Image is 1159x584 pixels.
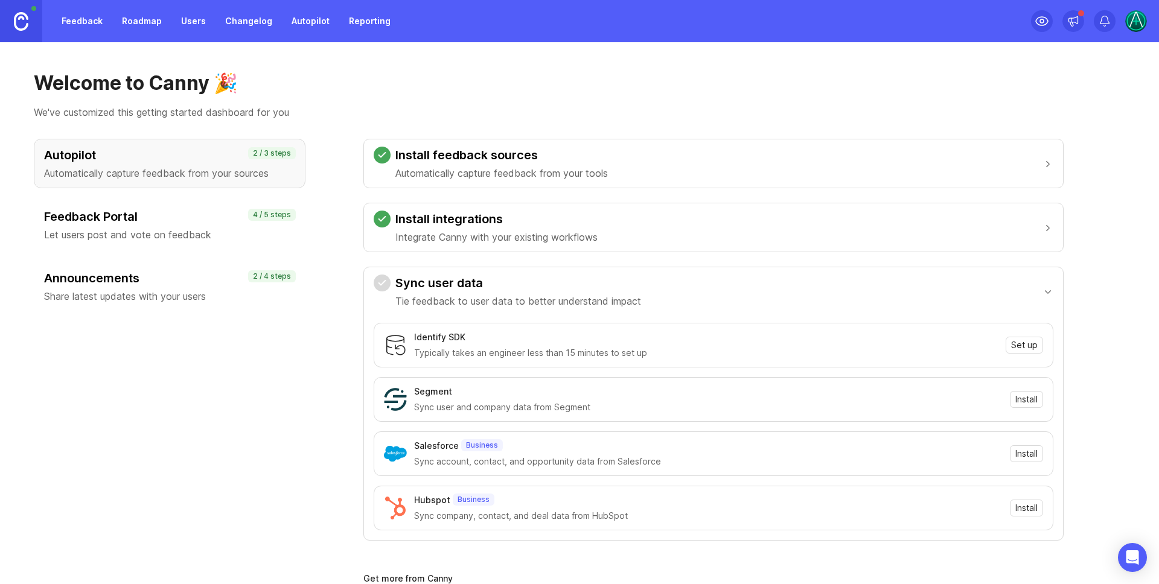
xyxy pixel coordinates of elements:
a: Roadmap [115,10,169,32]
div: Sync company, contact, and deal data from HubSpot [414,509,1003,522]
button: Install integrationsIntegrate Canny with your existing workflows [374,203,1053,252]
button: Install [1010,500,1043,516]
img: Segment [384,388,407,411]
button: Install [1010,445,1043,462]
img: Salesforce [384,442,407,465]
p: Integrate Canny with your existing workflows [395,230,598,244]
div: Sync user and company data from Segment [414,401,1003,414]
img: Identify SDK [384,334,407,357]
span: Install [1015,393,1038,405]
h3: Sync user data [395,275,641,291]
h1: Welcome to Canny 🎉 [34,71,1125,95]
div: Typically takes an engineer less than 15 minutes to set up [414,346,998,360]
p: Tie feedback to user data to better understand impact [395,294,641,308]
h3: Install integrations [395,211,598,227]
p: Business [458,495,490,504]
h3: Autopilot [44,147,295,163]
a: Reporting [342,10,398,32]
p: Share latest updates with your users [44,289,295,303]
a: Autopilot [284,10,337,32]
p: Business [466,440,498,450]
h3: Install feedback sources [395,147,608,163]
button: Install [1010,391,1043,408]
p: We've customized this getting started dashboard for you [34,105,1125,119]
p: 2 / 3 steps [253,148,291,158]
button: Set up [1006,337,1043,354]
img: Hubspot [384,497,407,519]
div: Salesforce [414,439,459,452]
h3: Feedback Portal [44,208,295,225]
button: Install feedback sourcesAutomatically capture feedback from your tools [374,139,1053,188]
div: Identify SDK [414,331,465,344]
p: Automatically capture feedback from your tools [395,166,608,180]
img: Jonathan Griffey [1125,10,1147,32]
span: Set up [1011,339,1038,351]
div: Hubspot [414,494,450,507]
img: Canny Home [14,12,28,31]
p: 2 / 4 steps [253,271,291,281]
p: 4 / 5 steps [253,210,291,220]
div: Segment [414,385,452,398]
div: Sync user dataTie feedback to user data to better understand impact [374,316,1053,540]
span: Install [1015,448,1038,460]
button: AnnouncementsShare latest updates with your users2 / 4 steps [34,262,305,311]
span: Install [1015,502,1038,514]
a: Changelog [218,10,279,32]
button: AutopilotAutomatically capture feedback from your sources2 / 3 steps [34,139,305,188]
div: Sync account, contact, and opportunity data from Salesforce [414,455,1003,468]
button: Sync user dataTie feedback to user data to better understand impact [374,267,1053,316]
h3: Announcements [44,270,295,287]
button: Feedback PortalLet users post and vote on feedback4 / 5 steps [34,200,305,250]
p: Let users post and vote on feedback [44,227,295,242]
div: Get more from Canny [363,574,1064,583]
a: Feedback [54,10,110,32]
p: Automatically capture feedback from your sources [44,166,295,180]
a: Users [174,10,213,32]
div: Open Intercom Messenger [1118,543,1147,572]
